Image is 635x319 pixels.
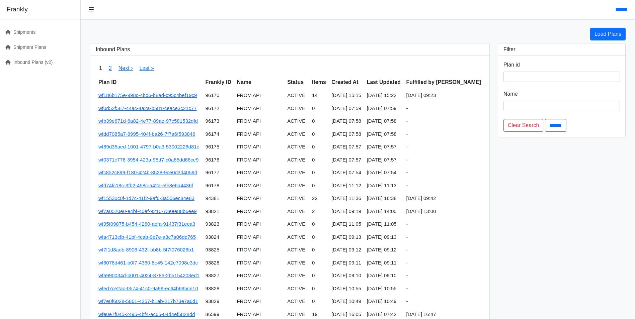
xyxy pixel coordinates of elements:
td: 0 [309,269,329,282]
td: - [404,140,484,153]
td: 14 [309,89,329,102]
td: FROM API [234,140,285,153]
td: [DATE] 10:49 [364,295,404,308]
td: [DATE] 07:54 [329,166,364,179]
td: 96170 [203,89,234,102]
td: ACTIVE [285,269,309,282]
td: FROM API [234,89,285,102]
th: Name [234,76,285,89]
td: ACTIVE [285,243,309,256]
td: [DATE] 07:59 [329,102,364,115]
td: [DATE] 09:42 [404,192,484,205]
td: 96173 [203,115,234,128]
td: 96174 [203,128,234,141]
td: [DATE] 11:12 [329,179,364,192]
td: 0 [309,140,329,153]
td: [DATE] 07:58 [364,115,404,128]
td: ACTIVE [285,205,309,218]
td: ACTIVE [285,179,309,192]
td: [DATE] 09:11 [329,256,364,270]
td: [DATE] 15:22 [364,89,404,102]
td: FROM API [234,179,285,192]
td: [DATE] 07:58 [329,128,364,141]
td: - [404,231,484,244]
td: 93827 [203,269,234,282]
nav: pager [96,61,484,76]
td: [DATE] 10:55 [364,282,404,295]
label: Plan id [503,61,520,69]
a: wfed7ce2ac-0574-41c0-9a99-ec64b69bce10 [98,286,198,291]
td: 0 [309,256,329,270]
a: wfe0e7f045-2495-4bf4-ac65-04d4ef5828dd [98,311,195,317]
td: - [404,153,484,167]
td: [DATE] 07:58 [364,128,404,141]
td: [DATE] 10:55 [329,282,364,295]
td: ACTIVE [285,231,309,244]
td: - [404,282,484,295]
a: wf186b175e-998c-4bd6-b8ad-c95c4bef19c9 [98,92,197,98]
td: [DATE] 09:12 [364,243,404,256]
a: Next › [118,65,133,71]
th: Fulfilled by [PERSON_NAME] [404,76,484,89]
td: - [404,218,484,231]
td: ACTIVE [285,218,309,231]
td: 0 [309,231,329,244]
a: wfd74fc18c-3fb2-458c-a42a-efe8e6a4436f [98,183,193,188]
td: - [404,102,484,115]
td: [DATE] 07:57 [364,153,404,167]
td: 0 [309,179,329,192]
td: 22 [309,192,329,205]
td: ACTIVE [285,115,309,128]
span: 1 [96,61,105,76]
td: [DATE] 13:00 [404,205,484,218]
a: Load Plans [590,28,626,40]
th: Frankly ID [203,76,234,89]
td: 93828 [203,282,234,295]
td: [DATE] 07:59 [364,102,404,115]
td: 2 [309,205,329,218]
td: - [404,269,484,282]
td: 0 [309,243,329,256]
td: ACTIVE [285,153,309,167]
td: - [404,256,484,270]
td: FROM API [234,205,285,218]
a: 2 [109,65,112,71]
td: [DATE] 11:13 [364,179,404,192]
td: ACTIVE [285,282,309,295]
th: Created At [329,76,364,89]
td: 0 [309,218,329,231]
td: [DATE] 10:49 [329,295,364,308]
th: Last Updated [364,76,404,89]
td: 0 [309,128,329,141]
label: Name [503,90,518,98]
a: wfb39e671d-6a82-4e77-89ae-97c581532dfd [98,118,198,124]
td: [DATE] 09:12 [329,243,364,256]
td: [DATE] 09:19 [329,205,364,218]
a: wfc852c899-f180-424b-8528-9ce0d3d4059d [98,170,197,175]
td: FROM API [234,218,285,231]
td: - [404,179,484,192]
td: FROM API [234,269,285,282]
td: [DATE] 07:57 [364,140,404,153]
td: FROM API [234,166,285,179]
td: FROM API [234,256,285,270]
td: 96178 [203,179,234,192]
a: wf0371c776-3954-423a-95d7-c0a85dd68ce9 [98,157,199,163]
td: [DATE] 15:15 [329,89,364,102]
td: ACTIVE [285,102,309,115]
td: FROM API [234,128,285,141]
td: ACTIVE [285,166,309,179]
td: - [404,128,484,141]
a: wfdd7085a7-8995-404f-ba26-7f7a6f593846 [98,131,195,137]
td: [DATE] 09:23 [404,89,484,102]
td: - [404,295,484,308]
td: 0 [309,282,329,295]
td: 0 [309,153,329,167]
td: 96172 [203,102,234,115]
td: 93824 [203,231,234,244]
a: wf6078d461-b0f7-4360-8e45-142e7098e3dc [98,260,198,265]
td: 93821 [203,205,234,218]
a: wf7e0f6028-5861-4257-b1ab-217b73e7a6d1 [98,298,198,304]
td: [DATE] 09:13 [364,231,404,244]
td: [DATE] 11:05 [329,218,364,231]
